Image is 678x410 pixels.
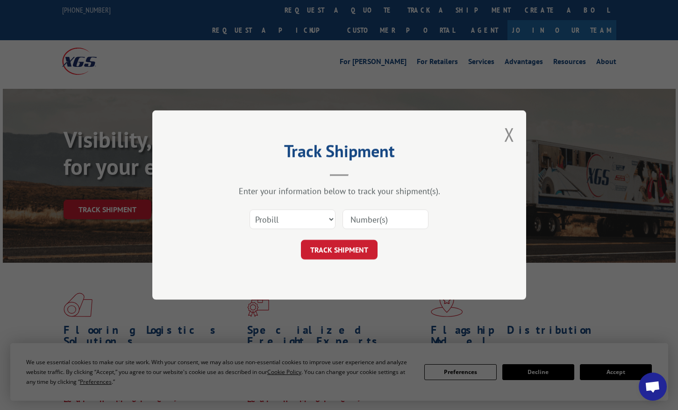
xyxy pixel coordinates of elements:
div: Open chat [639,373,667,401]
h2: Track Shipment [199,144,479,162]
div: Enter your information below to track your shipment(s). [199,186,479,196]
button: TRACK SHIPMENT [301,240,378,259]
button: Close modal [504,122,514,147]
input: Number(s) [343,209,428,229]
